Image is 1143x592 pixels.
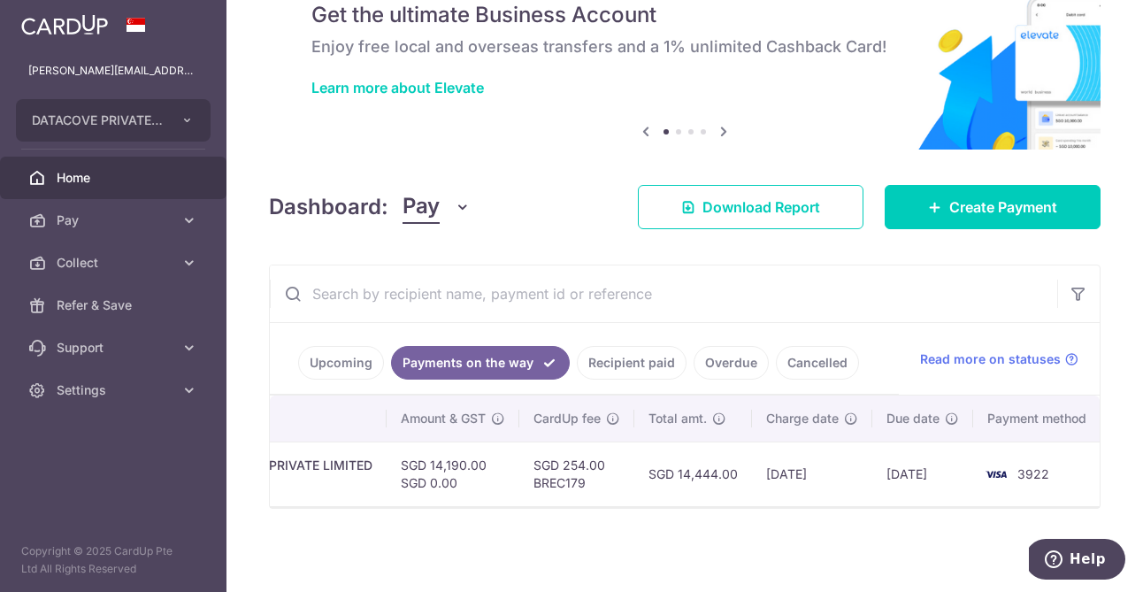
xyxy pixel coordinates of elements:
[57,296,173,314] span: Refer & Save
[1029,539,1125,583] iframe: Opens a widget where you can find more information
[949,196,1057,218] span: Create Payment
[872,442,973,506] td: [DATE]
[1017,466,1049,481] span: 3922
[57,169,173,187] span: Home
[32,111,163,129] span: DATACOVE PRIVATE LIMITED
[403,190,440,224] span: Pay
[533,410,601,427] span: CardUp fee
[391,346,570,380] a: Payments on the way
[16,99,211,142] button: DATACOVE PRIVATE LIMITED
[702,196,820,218] span: Download Report
[519,442,634,506] td: SGD 254.00 BREC179
[776,346,859,380] a: Cancelled
[638,185,863,229] a: Download Report
[269,191,388,223] h4: Dashboard:
[57,339,173,357] span: Support
[648,410,707,427] span: Total amt.
[57,211,173,229] span: Pay
[311,36,1058,58] h6: Enjoy free local and overseas transfers and a 1% unlimited Cashback Card!
[311,1,1058,29] h5: Get the ultimate Business Account
[920,350,1078,368] a: Read more on statuses
[28,62,198,80] p: [PERSON_NAME][EMAIL_ADDRESS][PERSON_NAME][DOMAIN_NAME]
[21,14,108,35] img: CardUp
[752,442,872,506] td: [DATE]
[57,254,173,272] span: Collect
[57,381,173,399] span: Settings
[885,185,1101,229] a: Create Payment
[387,442,519,506] td: SGD 14,190.00 SGD 0.00
[298,346,384,380] a: Upcoming
[577,346,687,380] a: Recipient paid
[403,190,471,224] button: Pay
[886,410,940,427] span: Due date
[978,464,1014,485] img: Bank Card
[634,442,752,506] td: SGD 14,444.00
[401,410,486,427] span: Amount & GST
[270,265,1057,322] input: Search by recipient name, payment id or reference
[311,79,484,96] a: Learn more about Elevate
[766,410,839,427] span: Charge date
[694,346,769,380] a: Overdue
[920,350,1061,368] span: Read more on statuses
[973,396,1108,442] th: Payment method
